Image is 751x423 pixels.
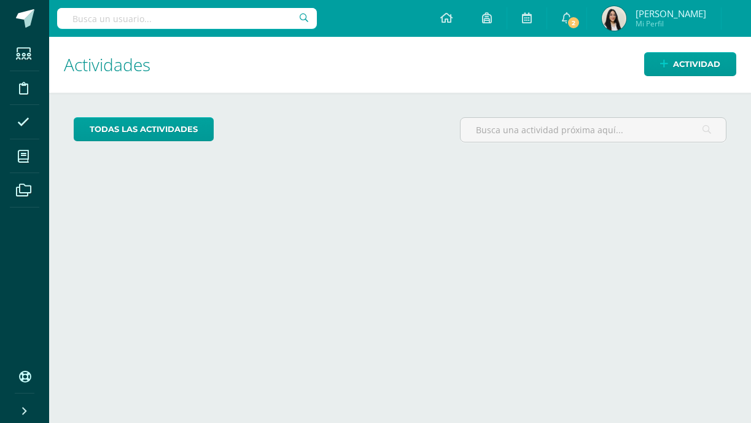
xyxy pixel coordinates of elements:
a: todas las Actividades [74,117,214,141]
img: ffcce8bc21c59450b002b6a2cc85090d.png [602,6,626,31]
span: Mi Perfil [636,18,706,29]
span: Actividad [673,53,720,76]
input: Busca una actividad próxima aquí... [461,118,726,142]
h1: Actividades [64,37,736,93]
span: [PERSON_NAME] [636,7,706,20]
a: Actividad [644,52,736,76]
span: 2 [567,16,580,29]
input: Busca un usuario... [57,8,317,29]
